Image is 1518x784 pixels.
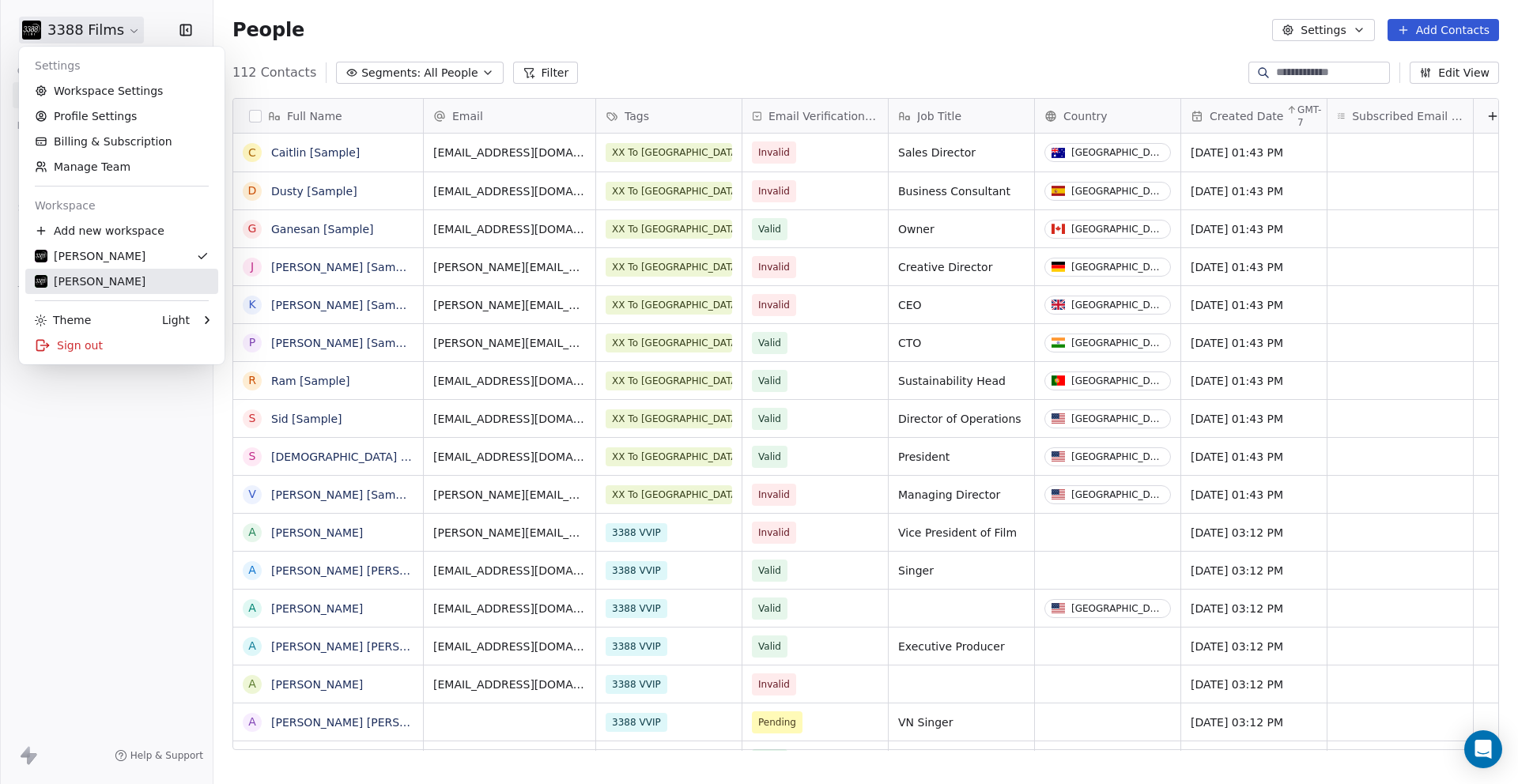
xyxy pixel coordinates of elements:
div: Light [162,312,190,328]
a: Workspace Settings [25,78,218,104]
div: [PERSON_NAME] [35,248,145,264]
a: Billing & Subscription [25,129,218,154]
img: 3388Films_Logo_White.jpg [35,250,47,262]
div: Theme [35,312,91,328]
a: Profile Settings [25,104,218,129]
img: 3388Films_Logo_White.jpg [35,275,47,288]
a: Manage Team [25,154,218,179]
div: [PERSON_NAME] [35,273,145,289]
div: Sign out [25,333,218,358]
div: Add new workspace [25,218,218,243]
div: Settings [25,53,218,78]
div: Workspace [25,193,218,218]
